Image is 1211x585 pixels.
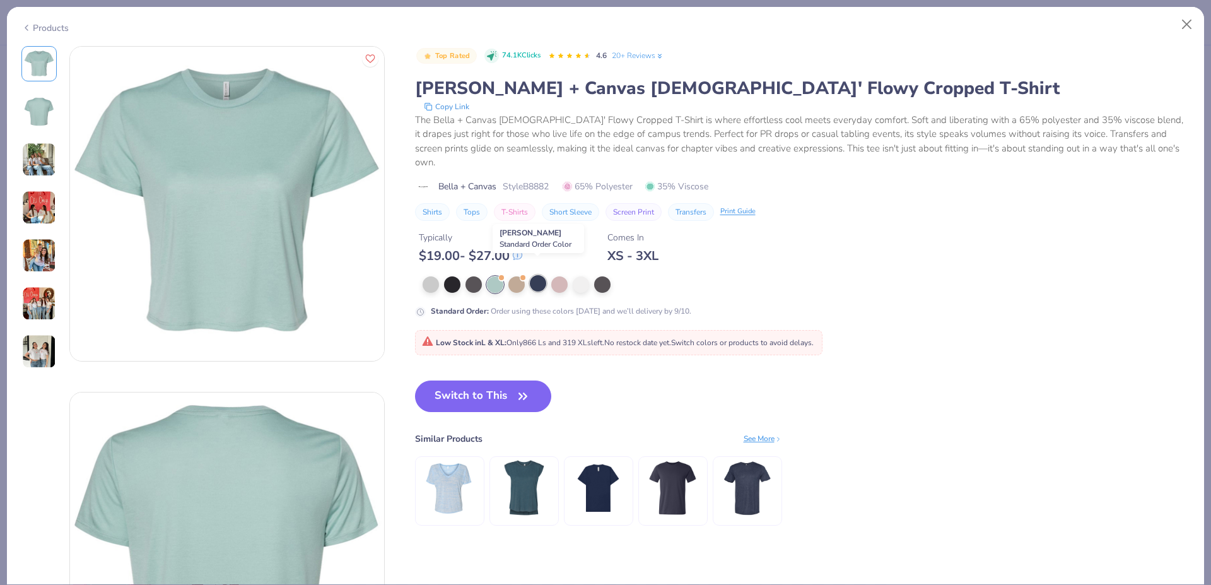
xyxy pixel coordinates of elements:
div: Products [21,21,69,35]
button: Like [362,50,378,67]
div: [PERSON_NAME] [493,224,584,253]
button: Switch to This [415,381,552,412]
img: Front [70,47,384,361]
img: Bella + Canvas Unisex Made In The USA Jersey Short Sleeve Tee [643,458,703,518]
span: 4.6 [596,50,607,61]
img: brand logo [415,182,432,192]
strong: Standard Order : [431,306,489,316]
span: Standard Order Color [500,239,571,249]
div: Print Guide [720,206,756,217]
button: Close [1175,13,1199,37]
div: [PERSON_NAME] + Canvas [DEMOGRAPHIC_DATA]' Flowy Cropped T-Shirt [415,76,1190,100]
img: User generated content [22,239,56,273]
span: Bella + Canvas [438,180,496,193]
button: Shirts [415,203,450,221]
img: Bella + Canvas Fast Fashion Unisex Viscose Fashion Tee [717,458,777,518]
div: 4.6 Stars [548,46,591,66]
span: 65% Polyester [563,180,633,193]
span: Top Rated [435,52,471,59]
button: Tops [456,203,488,221]
img: Bella + Canvas Ladies' Flowy Muscle T-Shirt with Rolled Cuff [494,458,554,518]
img: User generated content [22,143,56,177]
div: See More [744,433,782,444]
button: Transfers [668,203,714,221]
button: copy to clipboard [420,100,473,113]
img: User generated content [22,191,56,225]
div: Similar Products [415,432,483,446]
div: Typically [419,231,522,244]
div: Order using these colors [DATE] and we’ll delivery by 9/10. [431,305,691,317]
img: User generated content [22,334,56,369]
img: Bella + Canvas FWD Fashion Heavyweight Street Tee [568,458,628,518]
strong: Low Stock in L & XL : [436,338,506,348]
img: Top Rated sort [423,51,433,61]
img: User generated content [22,287,56,321]
span: Style B8882 [503,180,549,193]
span: 35% Viscose [645,180,708,193]
img: Bella + Canvas Women’s Slouchy V-Neck Tee [419,458,479,518]
div: $ 19.00 - $ 27.00 [419,248,522,264]
button: Screen Print [605,203,662,221]
button: Badge Button [416,48,477,64]
span: 74.1K Clicks [502,50,541,61]
button: Short Sleeve [542,203,599,221]
span: Only 866 Ls and 319 XLs left. Switch colors or products to avoid delays. [422,338,814,348]
div: The Bella + Canvas [DEMOGRAPHIC_DATA]' Flowy Cropped T-Shirt is where effortless cool meets every... [415,113,1190,170]
img: Front [24,49,54,79]
div: Comes In [607,231,658,244]
img: Back [24,97,54,127]
div: XS - 3XL [607,248,658,264]
span: No restock date yet. [604,338,671,348]
button: T-Shirts [494,203,535,221]
a: 20+ Reviews [612,50,664,61]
